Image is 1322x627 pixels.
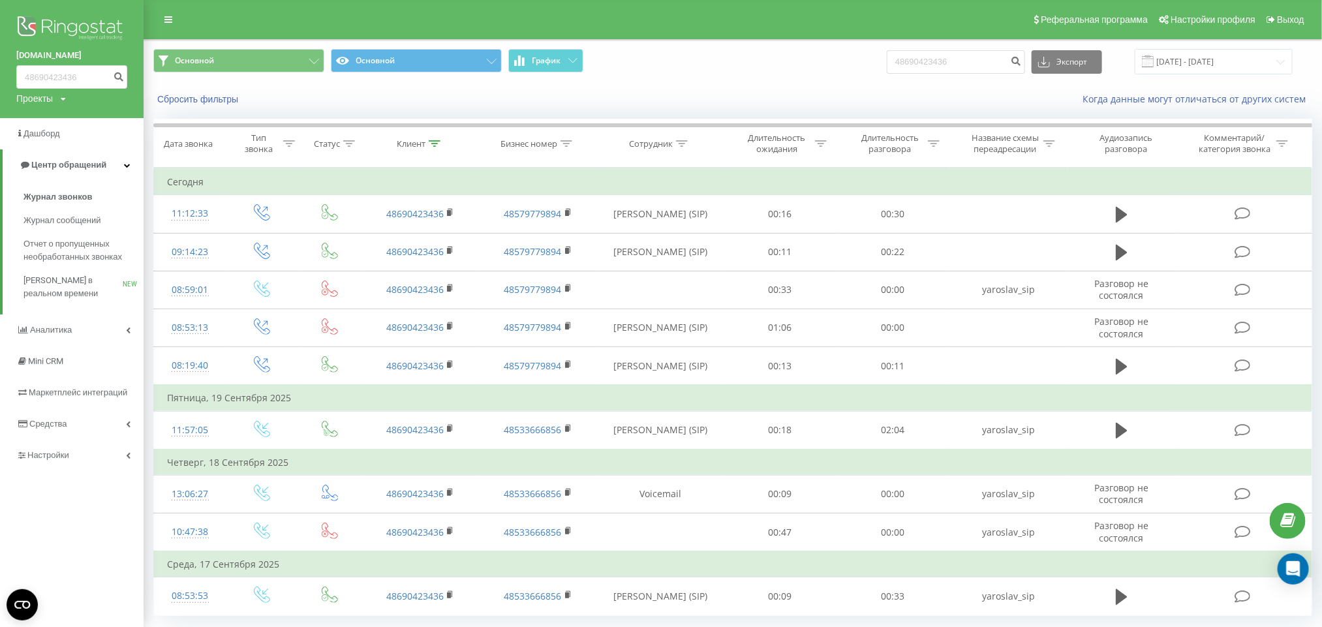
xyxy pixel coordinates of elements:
[837,195,949,233] td: 00:30
[1094,482,1148,506] span: Разговор не состоялся
[504,283,562,296] a: 48579779894
[887,50,1025,74] input: Поиск по номеру
[949,513,1067,552] td: yaroslav_sip
[504,321,562,333] a: 48579779894
[504,245,562,258] a: 48579779894
[724,577,837,615] td: 00:09
[949,411,1067,450] td: yaroslav_sip
[597,195,724,233] td: [PERSON_NAME] (SIP)
[167,315,213,341] div: 08:53:13
[837,475,949,513] td: 00:00
[837,271,949,309] td: 00:00
[154,385,1312,411] td: Пятница, 19 Сентября 2025
[23,214,100,227] span: Журнал сообщений
[1171,14,1255,25] span: Настройки профиля
[504,207,562,220] a: 48579779894
[167,239,213,265] div: 09:14:23
[597,411,724,450] td: [PERSON_NAME] (SIP)
[23,185,144,209] a: Журнал звонков
[724,271,837,309] td: 00:33
[23,232,144,269] a: Отчет о пропущенных необработанных звонках
[167,519,213,545] div: 10:47:38
[949,271,1067,309] td: yaroslav_sip
[397,138,425,149] div: Клиент
[386,283,444,296] a: 48690423436
[28,356,63,366] span: Mini CRM
[386,487,444,500] a: 48690423436
[724,347,837,386] td: 00:13
[23,129,60,138] span: Дашборд
[504,526,562,538] a: 48533666856
[167,201,213,226] div: 11:12:33
[1094,315,1148,339] span: Разговор не состоялся
[1032,50,1102,74] button: Экспорт
[837,233,949,271] td: 00:22
[7,589,38,620] button: Open CMP widget
[532,56,561,65] span: График
[724,475,837,513] td: 00:09
[154,551,1312,577] td: Среда, 17 Сентября 2025
[837,347,949,386] td: 00:11
[16,65,127,89] input: Поиск по номеру
[1094,277,1148,301] span: Разговор не состоялся
[153,93,245,105] button: Сбросить фильтры
[1083,93,1312,105] a: Когда данные могут отличаться от других систем
[949,577,1067,615] td: yaroslav_sip
[167,583,213,609] div: 08:53:53
[29,388,127,397] span: Маркетплейс интеграций
[386,359,444,372] a: 48690423436
[837,309,949,346] td: 00:00
[597,475,724,513] td: Voicemail
[508,49,583,72] button: График
[1084,132,1169,155] div: Аудиозапись разговора
[597,309,724,346] td: [PERSON_NAME] (SIP)
[167,353,213,378] div: 08:19:40
[167,482,213,507] div: 13:06:27
[855,132,925,155] div: Длительность разговора
[23,191,92,204] span: Журнал звонков
[500,138,557,149] div: Бизнес номер
[1277,14,1304,25] span: Выход
[597,347,724,386] td: [PERSON_NAME] (SIP)
[238,132,280,155] div: Тип звонка
[30,325,72,335] span: Аналитика
[837,513,949,552] td: 00:00
[724,233,837,271] td: 00:11
[331,49,502,72] button: Основной
[1278,553,1309,585] div: Open Intercom Messenger
[724,195,837,233] td: 00:16
[504,487,562,500] a: 48533666856
[154,169,1312,195] td: Сегодня
[386,207,444,220] a: 48690423436
[386,245,444,258] a: 48690423436
[167,277,213,303] div: 08:59:01
[164,138,213,149] div: Дата звонка
[23,237,137,264] span: Отчет о пропущенных необработанных звонках
[504,590,562,602] a: 48533666856
[724,309,837,346] td: 01:06
[742,132,812,155] div: Длительность ожидания
[27,450,69,460] span: Настройки
[175,55,214,66] span: Основной
[154,450,1312,476] td: Четверг, 18 Сентября 2025
[167,418,213,443] div: 11:57:05
[1094,519,1148,543] span: Разговор не состоялся
[386,590,444,602] a: 48690423436
[386,423,444,436] a: 48690423436
[949,475,1067,513] td: yaroslav_sip
[3,149,144,181] a: Центр обращений
[16,13,127,46] img: Ringostat logo
[837,577,949,615] td: 00:33
[386,321,444,333] a: 48690423436
[504,359,562,372] a: 48579779894
[23,269,144,305] a: [PERSON_NAME] в реальном времениNEW
[724,513,837,552] td: 00:47
[16,92,53,105] div: Проекты
[837,411,949,450] td: 02:04
[153,49,324,72] button: Основной
[597,233,724,271] td: [PERSON_NAME] (SIP)
[504,423,562,436] a: 48533666856
[597,577,724,615] td: [PERSON_NAME] (SIP)
[31,160,106,170] span: Центр обращений
[16,49,127,62] a: [DOMAIN_NAME]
